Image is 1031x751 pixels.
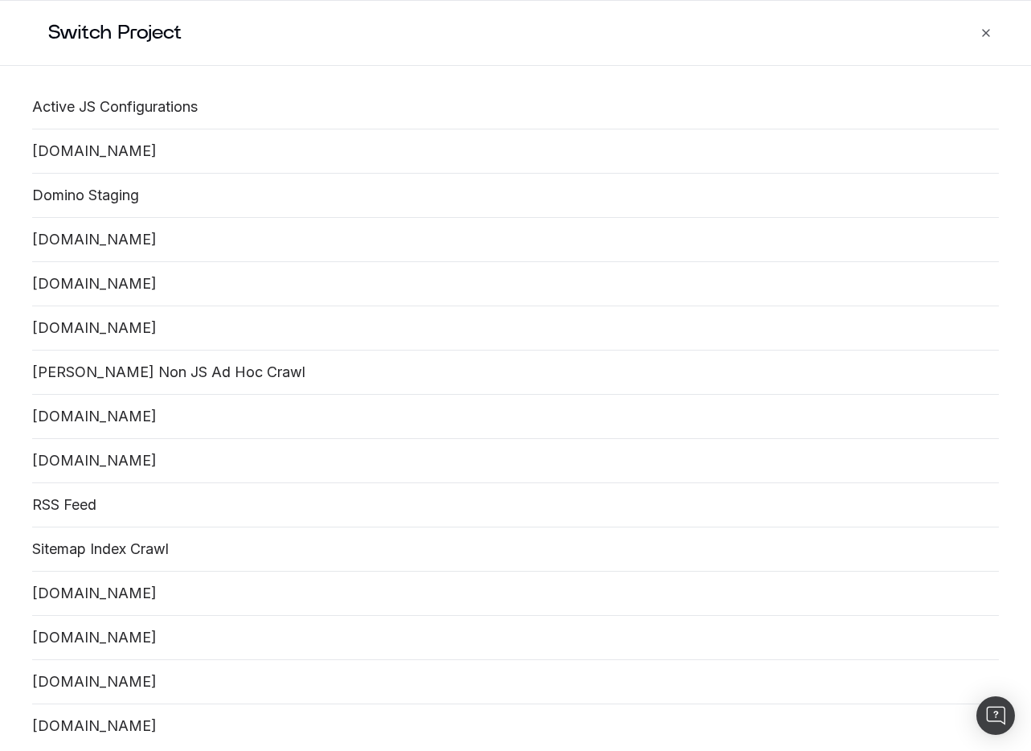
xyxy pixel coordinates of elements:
a: Domino Staging [32,187,999,204]
a: [PERSON_NAME] Non JS Ad Hoc Crawl [32,363,999,381]
a: [DOMAIN_NAME] [32,585,999,602]
a: Active JS Configurations [32,98,999,116]
a: [DOMAIN_NAME] [32,142,999,160]
a: [DOMAIN_NAME] [32,231,999,248]
a: Sitemap Index Crawl [32,540,999,558]
a: [DOMAIN_NAME] [32,717,999,735]
h2: Switch Project [29,1,1031,65]
a: [DOMAIN_NAME] [32,408,999,425]
a: RSS Feed [32,496,999,514]
a: [DOMAIN_NAME] [32,452,999,470]
a: [DOMAIN_NAME] [32,673,999,691]
a: [DOMAIN_NAME] [32,275,999,293]
a: [DOMAIN_NAME] [32,629,999,646]
a: [DOMAIN_NAME] [32,319,999,337]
